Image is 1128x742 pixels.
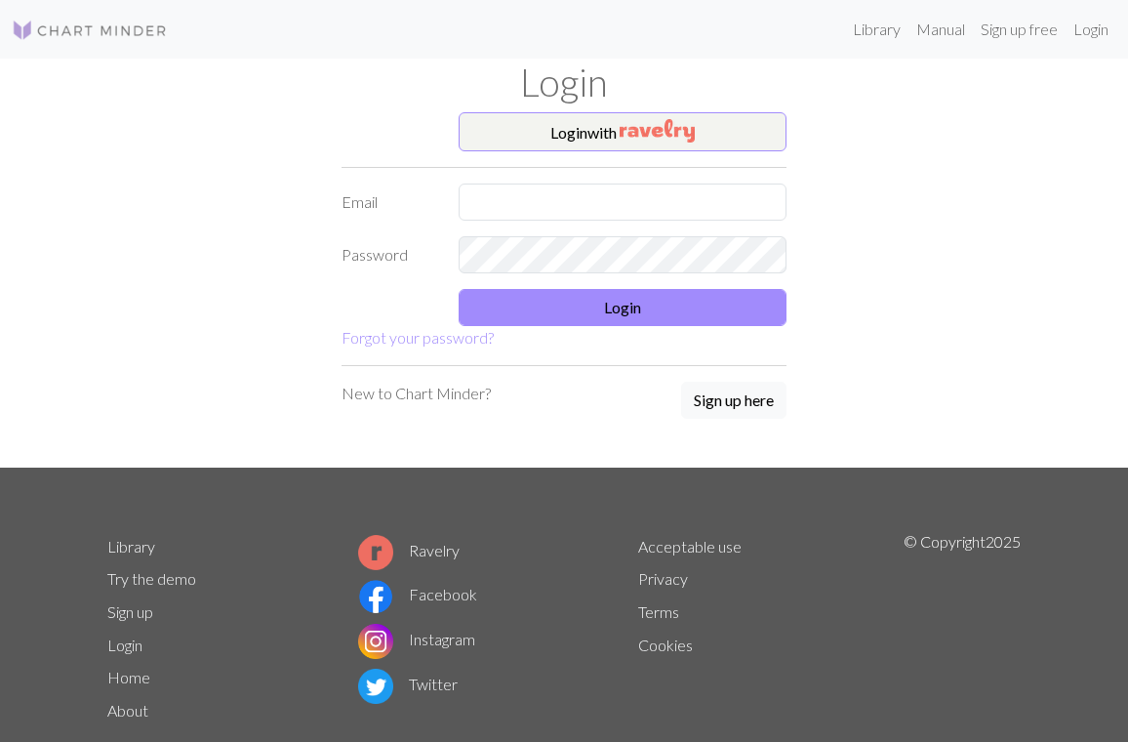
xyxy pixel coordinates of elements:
[845,10,908,49] a: Library
[358,675,458,693] a: Twitter
[358,630,475,648] a: Instagram
[330,184,447,221] label: Email
[681,382,786,421] a: Sign up here
[107,569,196,588] a: Try the demo
[358,579,393,614] img: Facebook logo
[638,602,679,621] a: Terms
[908,10,973,49] a: Manual
[459,289,786,326] button: Login
[638,537,742,556] a: Acceptable use
[638,636,693,654] a: Cookies
[681,382,786,419] button: Sign up here
[330,236,447,273] label: Password
[638,569,688,588] a: Privacy
[973,10,1066,49] a: Sign up free
[904,530,1021,727] p: © Copyright 2025
[107,602,153,621] a: Sign up
[358,624,393,659] img: Instagram logo
[342,382,491,405] p: New to Chart Minder?
[107,701,148,720] a: About
[342,328,494,347] a: Forgot your password?
[107,636,142,654] a: Login
[107,668,150,686] a: Home
[358,541,460,559] a: Ravelry
[358,669,393,704] img: Twitter logo
[620,119,695,143] img: Ravelry
[459,112,786,151] button: Loginwith
[358,535,393,570] img: Ravelry logo
[358,585,477,603] a: Facebook
[107,537,155,556] a: Library
[12,19,168,42] img: Logo
[1066,10,1116,49] a: Login
[96,59,1032,104] h1: Login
